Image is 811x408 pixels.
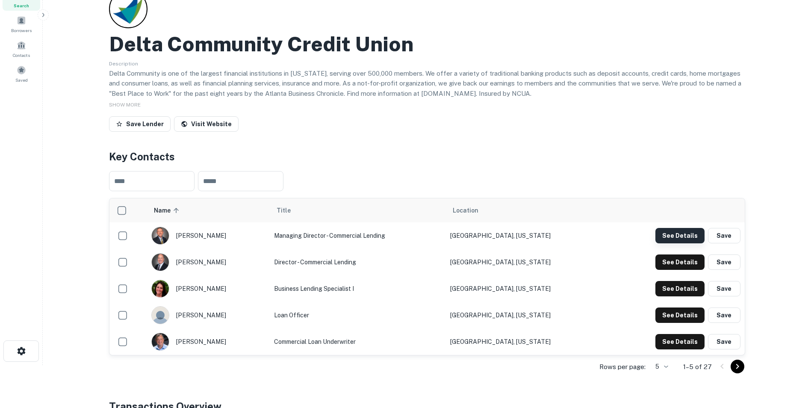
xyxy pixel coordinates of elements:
[270,275,446,302] td: Business Lending Specialist I
[655,281,705,296] button: See Details
[13,52,30,59] span: Contacts
[152,333,169,350] img: 1614790135201
[768,340,811,381] iframe: Chat Widget
[15,77,28,83] span: Saved
[154,205,182,216] span: Name
[109,149,745,164] h4: Key Contacts
[708,228,740,243] button: Save
[152,227,169,244] img: 1684522469418
[446,198,607,222] th: Location
[14,2,29,9] span: Search
[151,253,265,271] div: [PERSON_NAME]
[655,307,705,323] button: See Details
[151,306,265,324] div: [PERSON_NAME]
[147,198,270,222] th: Name
[3,37,40,60] a: Contacts
[152,280,169,297] img: 1516570248960
[270,302,446,328] td: Loan Officer
[3,12,40,35] a: Borrowers
[599,362,646,372] p: Rows per page:
[277,205,302,216] span: Title
[109,198,745,355] div: scrollable content
[708,254,740,270] button: Save
[453,205,478,216] span: Location
[446,328,607,355] td: [GEOGRAPHIC_DATA], [US_STATE]
[655,254,705,270] button: See Details
[109,102,141,108] span: SHOW MORE
[446,302,607,328] td: [GEOGRAPHIC_DATA], [US_STATE]
[708,334,740,349] button: Save
[152,307,169,324] img: 244xhbkr7g40x6bsu4gi6q4ry
[683,362,712,372] p: 1–5 of 27
[270,222,446,249] td: Managing Director - Commercial Lending
[109,68,745,99] p: Delta Community is one of the largest financial institutions in [US_STATE], serving over 500,000 ...
[270,249,446,275] td: Director - Commercial Lending
[3,62,40,85] a: Saved
[11,27,32,34] span: Borrowers
[151,227,265,245] div: [PERSON_NAME]
[109,61,138,67] span: Description
[174,116,239,132] a: Visit Website
[655,334,705,349] button: See Details
[151,280,265,298] div: [PERSON_NAME]
[109,116,171,132] button: Save Lender
[152,254,169,271] img: 1675172600848
[109,32,413,56] h2: Delta Community Credit Union
[649,361,669,373] div: 5
[151,333,265,351] div: [PERSON_NAME]
[731,360,744,373] button: Go to next page
[655,228,705,243] button: See Details
[446,275,607,302] td: [GEOGRAPHIC_DATA], [US_STATE]
[708,281,740,296] button: Save
[270,198,446,222] th: Title
[446,249,607,275] td: [GEOGRAPHIC_DATA], [US_STATE]
[446,222,607,249] td: [GEOGRAPHIC_DATA], [US_STATE]
[708,307,740,323] button: Save
[270,328,446,355] td: Commercial Loan Underwriter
